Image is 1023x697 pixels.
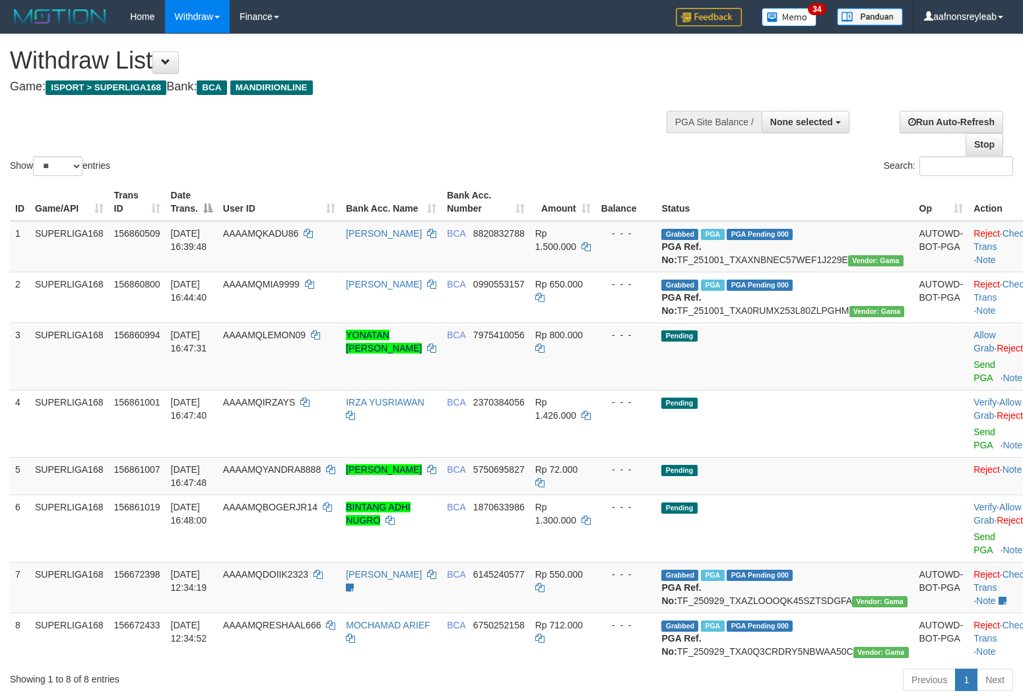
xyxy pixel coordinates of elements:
[973,359,995,383] a: Send PGA
[900,111,1003,133] a: Run Auto-Refresh
[1003,545,1023,555] a: Note
[346,502,411,526] a: BINTANG ADHI NUGRO
[46,80,166,95] span: ISPORT > SUPERLIGA168
[601,619,651,632] div: - - -
[727,280,793,291] span: PGA Pending
[966,133,1003,156] a: Stop
[661,633,701,657] b: PGA Ref. No:
[447,397,465,408] span: BCA
[171,502,207,526] span: [DATE] 16:48:00
[976,646,996,657] a: Note
[727,621,793,632] span: PGA Pending
[114,620,160,630] span: 156672433
[808,3,826,15] span: 34
[223,279,300,289] span: AAAAMQMIA9999
[346,569,422,580] a: [PERSON_NAME]
[727,570,793,581] span: PGA Pending
[701,280,724,291] span: Marked by aafchhiseyha
[976,595,996,606] a: Note
[473,502,525,512] span: Copy 1870633986 to clipboard
[701,570,724,581] span: Marked by aafsoycanthlai
[171,397,207,421] span: [DATE] 16:47:40
[701,621,724,632] span: Marked by aafsoycanthlai
[973,502,1021,526] span: ·
[346,464,422,475] a: [PERSON_NAME]
[535,620,583,630] span: Rp 712.000
[973,330,997,353] span: ·
[10,47,669,74] h1: Withdraw List
[973,620,1000,630] a: Reject
[473,397,525,408] span: Copy 2370384056 to clipboard
[852,596,907,607] span: Vendor URL: https://trx31.1velocity.biz
[535,397,576,421] span: Rp 1.426.000
[973,569,1000,580] a: Reject
[442,183,530,221] th: Bank Acc. Number: activate to sort column ascending
[903,669,956,691] a: Previous
[447,330,465,340] span: BCA
[973,397,997,408] a: Verify
[973,427,995,450] a: Send PGA
[535,502,576,526] span: Rp 1.300.000
[30,457,109,495] td: SUPERLIGA168
[667,111,762,133] div: PGA Site Balance /
[849,306,905,317] span: Vendor URL: https://trx31.1velocity.biz
[727,229,793,240] span: PGA Pending
[10,7,110,26] img: MOTION_logo.png
[346,279,422,289] a: [PERSON_NAME]
[346,397,424,408] a: IRZA YUSRIAWAN
[473,228,525,239] span: Copy 8820832788 to clipboard
[218,183,341,221] th: User ID: activate to sort column ascending
[955,669,977,691] a: 1
[973,397,1021,421] span: ·
[447,279,465,289] span: BCA
[30,613,109,663] td: SUPERLIGA168
[914,221,969,272] td: AUTOWD-BOT-PGA
[976,305,996,316] a: Note
[837,8,903,26] img: panduan.png
[977,669,1013,691] a: Next
[770,117,833,127] span: None selected
[10,272,30,322] td: 2
[341,183,442,221] th: Bank Acc. Name: activate to sort column ascending
[535,569,583,580] span: Rp 550.000
[1003,373,1023,383] a: Note
[346,228,422,239] a: [PERSON_NAME]
[656,613,913,663] td: TF_250929_TXA0Q3CRDRY5NBWAA50C
[473,279,525,289] span: Copy 0990553157 to clipboard
[10,156,110,176] label: Show entries
[223,569,308,580] span: AAAAMQDOIIK2323
[33,156,82,176] select: Showentries
[30,562,109,613] td: SUPERLIGA168
[535,228,576,252] span: Rp 1.500.000
[473,330,525,340] span: Copy 7975410056 to clipboard
[10,613,30,663] td: 8
[601,396,651,409] div: - - -
[30,272,109,322] td: SUPERLIGA168
[535,464,578,475] span: Rp 72.000
[656,183,913,221] th: Status
[535,330,583,340] span: Rp 800.000
[914,562,969,613] td: AUTOWD-BOT-PGA
[166,183,218,221] th: Date Trans.: activate to sort column descending
[661,502,697,514] span: Pending
[223,464,321,475] span: AAAAMQYANDRA8888
[661,330,697,342] span: Pending
[848,255,904,266] span: Vendor URL: https://trx31.1velocity.biz
[656,562,913,613] td: TF_250929_TXAZLOOOQK45SZTSDGFA
[973,464,1000,475] a: Reject
[973,279,1000,289] a: Reject
[656,272,913,322] td: TF_251001_TXA0RUMX253L80ZLPGHM
[676,8,742,26] img: Feedback.jpg
[114,569,160,580] span: 156672398
[661,398,697,409] span: Pending
[197,80,226,95] span: BCA
[346,620,430,630] a: MOCHAMAD ARIEF
[223,620,321,630] span: AAAAMQRESHAAL666
[10,80,669,94] h4: Game: Bank:
[447,569,465,580] span: BCA
[919,156,1013,176] input: Search:
[601,278,651,291] div: - - -
[601,568,651,581] div: - - -
[656,221,913,272] td: TF_251001_TXAXNBNEC57WEF1J229E
[230,80,313,95] span: MANDIRIONLINE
